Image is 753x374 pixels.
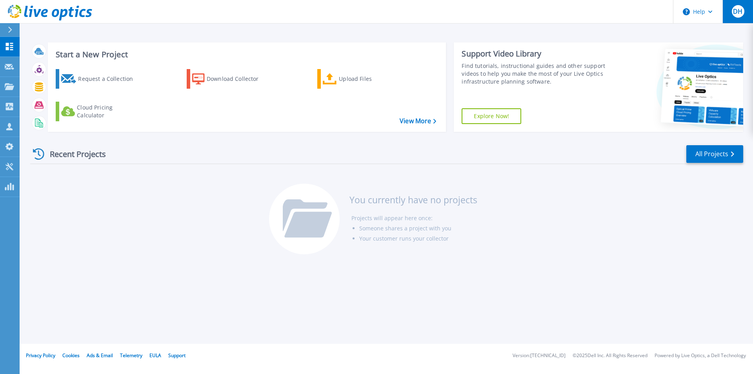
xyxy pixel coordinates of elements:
div: Cloud Pricing Calculator [77,104,140,119]
a: Download Collector [187,69,274,89]
div: Request a Collection [78,71,141,87]
h3: Start a New Project [56,50,436,59]
a: View More [400,117,436,125]
a: Privacy Policy [26,352,55,359]
div: Download Collector [207,71,269,87]
div: Upload Files [339,71,402,87]
li: Version: [TECHNICAL_ID] [513,353,566,358]
li: © 2025 Dell Inc. All Rights Reserved [573,353,648,358]
a: All Projects [686,145,743,163]
li: Someone shares a project with you [359,223,477,234]
a: Cloud Pricing Calculator [56,102,143,121]
a: Cookies [62,352,80,359]
a: Ads & Email [87,352,113,359]
h3: You currently have no projects [349,195,477,204]
li: Powered by Live Optics, a Dell Technology [655,353,746,358]
a: Telemetry [120,352,142,359]
a: EULA [149,352,161,359]
a: Explore Now! [462,108,521,124]
a: Upload Files [317,69,405,89]
div: Recent Projects [30,144,116,164]
div: Support Video Library [462,49,609,59]
a: Support [168,352,186,359]
li: Your customer runs your collector [359,234,477,244]
li: Projects will appear here once: [351,213,477,223]
a: Request a Collection [56,69,143,89]
span: DH [733,8,742,15]
div: Find tutorials, instructional guides and other support videos to help you make the most of your L... [462,62,609,86]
